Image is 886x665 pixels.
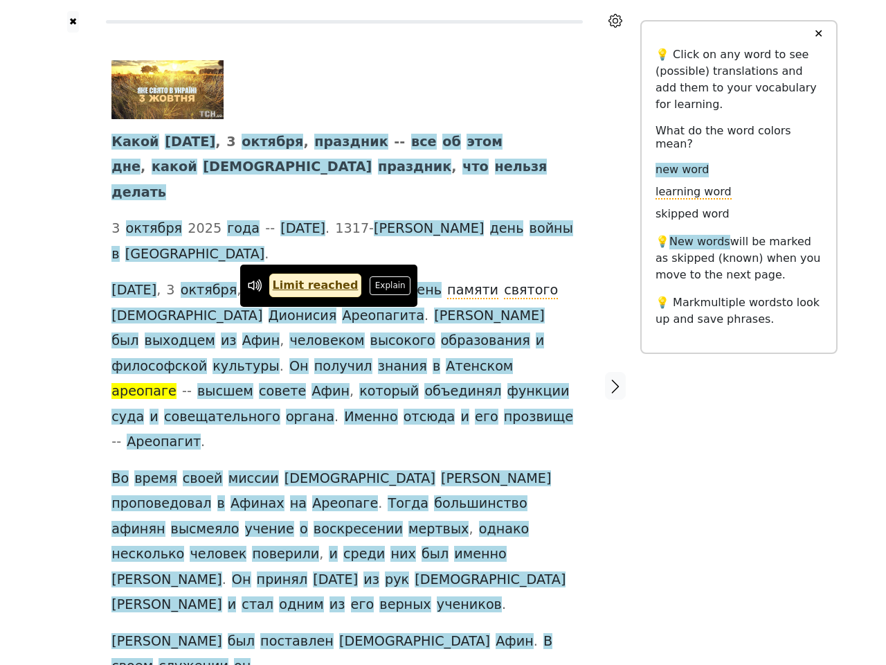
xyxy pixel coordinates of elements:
span: октября [181,282,237,299]
span: [DEMOGRAPHIC_DATA] [339,633,490,650]
span: образования [441,332,530,350]
span: Атенском [446,358,513,375]
span: день [490,220,524,238]
span: , [469,521,473,538]
span: в [217,495,225,513]
span: 3 [111,220,120,238]
span: афинян [111,521,165,538]
span: 1317- [335,220,374,238]
span: именно [454,546,507,563]
span: В [543,633,552,650]
span: культуры [213,358,279,375]
span: верных [379,596,431,614]
span: в [111,246,119,263]
span: multiple words [700,296,782,309]
span: [PERSON_NAME] [111,633,221,650]
span: , [280,332,284,350]
span: философской [111,358,207,375]
span: [DATE] [111,282,156,299]
span: Ареопагита [342,308,424,325]
span: знания [378,358,427,375]
span: Афин [311,383,350,400]
span: . [334,409,338,426]
span: -- [182,383,192,400]
span: стал [242,596,273,614]
span: [DEMOGRAPHIC_DATA] [284,470,435,488]
span: , [350,383,354,400]
span: из [363,571,379,589]
span: них [390,546,415,563]
span: , [141,159,145,176]
span: человеком [289,332,364,350]
span: [DEMOGRAPHIC_DATA] [415,571,566,589]
span: миссии [228,470,279,488]
span: . [424,308,428,325]
span: [DATE] [280,220,325,238]
span: . [222,571,226,589]
span: ареопаге [111,383,177,400]
span: октября [242,134,303,151]
span: день [408,282,442,299]
span: что [462,159,488,176]
span: высокого [370,332,435,350]
span: [PERSON_NAME] [441,470,551,488]
span: получил [314,358,372,375]
span: своей [183,470,223,488]
span: был [422,546,449,563]
span: высмеяло [171,521,239,538]
span: праздник [378,159,451,176]
span: воскресении [314,521,403,538]
span: Дионисия [269,308,337,325]
span: все [411,134,437,151]
span: , [451,159,456,176]
span: 3 [166,282,174,299]
button: ✕ [806,21,831,46]
span: . [325,220,329,238]
span: принял [257,571,308,589]
span: учеников [437,596,502,614]
span: . [280,358,284,375]
span: [DEMOGRAPHIC_DATA] [203,159,372,176]
span: октября [126,220,183,238]
span: [GEOGRAPHIC_DATA] [125,246,265,263]
span: . [201,434,205,451]
span: высшем [197,383,253,400]
span: [DATE] [313,571,358,589]
span: из [221,332,237,350]
span: -- [111,434,121,451]
span: , [215,134,220,151]
span: и [228,596,236,614]
span: [PERSON_NAME] [111,571,221,589]
span: этом [467,134,502,151]
span: [DATE] [165,134,215,151]
span: органа [286,409,334,426]
span: суда [111,409,144,426]
p: 💡 Mark to look up and save phrases. [656,294,822,328]
span: поставлен [260,633,334,650]
span: Он [232,571,251,589]
span: года [227,220,260,238]
span: [PERSON_NAME] [434,308,544,325]
span: его [475,409,498,426]
span: прозвище [504,409,573,426]
span: -- [265,220,275,238]
span: дне [111,159,141,176]
span: [DEMOGRAPHIC_DATA] [111,308,262,325]
span: его [351,596,374,614]
span: учение [245,521,294,538]
span: какой [152,159,197,176]
span: Во [111,470,129,488]
span: , [156,282,161,299]
a: Limit reached [269,274,362,297]
span: 3 [226,134,235,151]
span: отсюда [404,409,455,426]
span: learning word [656,185,732,199]
span: о [300,521,308,538]
span: New words [669,235,730,249]
span: на [290,495,307,513]
span: в [433,358,440,375]
span: памяти [447,282,498,299]
span: поверили [252,546,319,563]
span: 2025 [188,220,221,238]
h6: What do the word colors mean? [656,124,822,150]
